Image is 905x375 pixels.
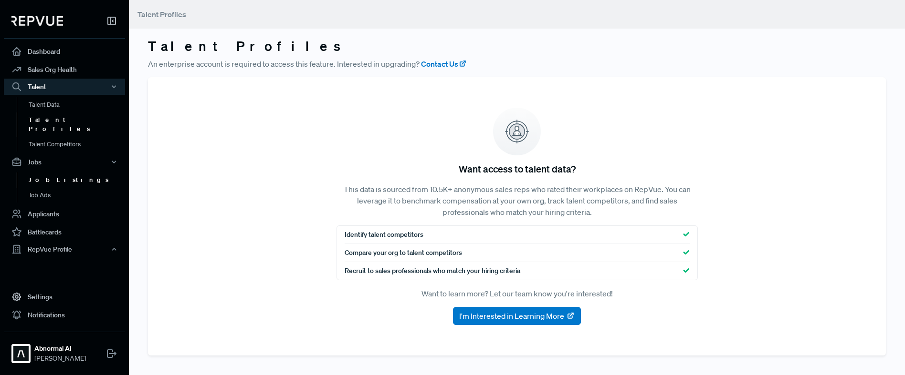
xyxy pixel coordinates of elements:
a: Dashboard [4,42,125,61]
span: Identify talent competitors [345,230,423,240]
span: [PERSON_NAME] [34,354,86,364]
button: Talent [4,79,125,95]
span: Compare your org to talent competitors [345,248,462,258]
a: Sales Org Health [4,61,125,79]
h3: Talent Profiles [148,38,886,54]
a: Applicants [4,205,125,223]
a: Job Listings [17,172,138,188]
a: Contact Us [421,58,467,70]
a: Talent Competitors [17,137,138,152]
button: Jobs [4,154,125,170]
a: Settings [4,288,125,306]
img: RepVue [11,16,63,26]
a: Battlecards [4,223,125,241]
button: I'm Interested in Learning More [453,307,581,325]
a: Talent Profiles [17,112,138,137]
img: Abnormal AI [13,346,29,361]
p: Want to learn more? Let our team know you're interested! [337,288,698,299]
span: Recruit to sales professionals who match your hiring criteria [345,266,520,276]
a: Job Ads [17,188,138,203]
a: Abnormal AIAbnormal AI[PERSON_NAME] [4,332,125,367]
a: Talent Data [17,97,138,112]
h5: Want access to talent data? [459,163,576,174]
a: Notifications [4,306,125,324]
span: I'm Interested in Learning More [459,310,564,322]
strong: Abnormal AI [34,344,86,354]
p: This data is sourced from 10.5K+ anonymous sales reps who rated their workplaces on RepVue. You c... [337,183,698,218]
button: RepVue Profile [4,241,125,257]
span: Talent Profiles [137,10,186,19]
p: An enterprise account is required to access this feature. Interested in upgrading? [148,58,886,70]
